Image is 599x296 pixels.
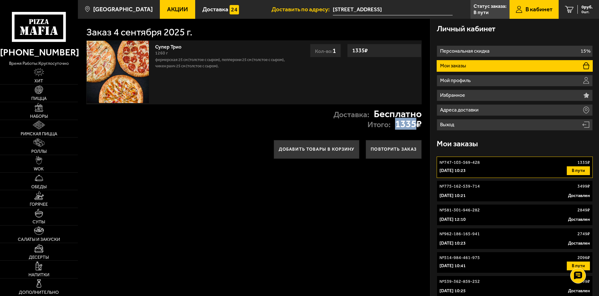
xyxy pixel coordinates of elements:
[167,6,188,12] span: Акции
[437,25,495,33] h3: Личный кабинет
[439,263,466,269] p: [DATE] 10:41
[34,79,43,83] span: Хит
[577,231,590,237] p: 2749 ₽
[202,6,228,12] span: Доставка
[374,109,422,119] strong: Бесплатно
[30,202,48,207] span: Горячее
[30,114,48,119] span: Наборы
[437,180,593,202] a: №775-162-539-7143499₽[DATE] 10:21Доставлен
[93,6,153,12] span: [GEOGRAPHIC_DATA]
[332,47,336,55] span: 1
[474,4,506,9] p: Статус заказа:
[581,5,593,9] span: 0 руб.
[86,27,192,37] h1: Заказ 4 сентября 2025 г.
[440,78,472,83] p: Мой профиль
[568,193,590,199] p: Доставлен
[31,149,47,154] span: Роллы
[368,121,391,129] p: Итого:
[34,167,44,171] span: WOK
[439,255,480,261] p: № 514-984-461-975
[567,262,590,270] button: В пути
[437,228,593,249] a: №962-186-165-9412749₽[DATE] 10:23Доставлен
[474,10,489,15] p: В пути
[395,119,422,129] strong: 1335 ₽
[33,220,45,224] span: Супы
[366,140,422,159] button: Повторить заказ
[333,4,453,15] span: Шпалерная улица, 54
[155,42,188,50] a: Супер Трио
[437,157,593,178] a: №747-103-569-4281335₽[DATE] 10:23В пути
[577,159,590,166] p: 1335 ₽
[577,207,590,213] p: 2849 ₽
[439,193,466,199] p: [DATE] 10:21
[333,4,453,15] input: Ваш адрес доставки
[439,278,480,285] p: № 539-362-859-252
[439,207,480,213] p: № 581-301-946-282
[31,185,47,189] span: Обеды
[439,231,480,237] p: № 962-186-165-941
[525,6,552,12] span: В кабинет
[567,166,590,175] button: В пути
[29,255,49,260] span: Десерты
[440,107,480,112] p: Адреса доставки
[439,288,466,294] p: [DATE] 10:25
[439,168,466,174] p: [DATE] 10:23
[440,63,468,68] p: Мои заказы
[437,204,593,226] a: №581-301-946-2822849₽[DATE] 12:10Доставлен
[439,159,480,166] p: № 747-103-569-428
[351,44,369,56] strong: 1335 ₽
[439,216,466,223] p: [DATE] 12:10
[274,140,360,159] button: Добавить товары в корзину
[440,93,467,98] p: Избранное
[568,240,590,247] p: Доставлен
[19,290,59,295] span: Дополнительно
[18,237,60,242] span: Салаты и закуски
[568,288,590,294] p: Доставлен
[440,122,456,127] p: Выход
[440,49,491,54] p: Персональная скидка
[581,10,593,14] span: 0 шт.
[155,57,292,69] p: Фермерская 25 см (толстое с сыром), Пепперони 25 см (толстое с сыром), Чикен Ранч 25 см (толстое ...
[272,6,333,12] span: Доставить по адресу:
[577,255,590,261] p: 2096 ₽
[581,49,591,54] p: 15%
[439,240,466,247] p: [DATE] 10:23
[31,96,47,101] span: Пицца
[230,5,239,14] img: 15daf4d41897b9f0e9f617042186c801.svg
[439,183,480,190] p: № 775-162-539-714
[437,140,478,148] h3: Мои заказы
[568,216,590,223] p: Доставлен
[437,252,593,273] a: №514-984-461-9752096₽[DATE] 10:41В пути
[577,183,590,190] p: 3499 ₽
[333,111,369,119] p: Доставка:
[21,132,57,136] span: Римская пицца
[155,50,168,56] span: 1260 г
[310,44,341,57] div: Кол-во:
[28,273,49,277] span: Напитки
